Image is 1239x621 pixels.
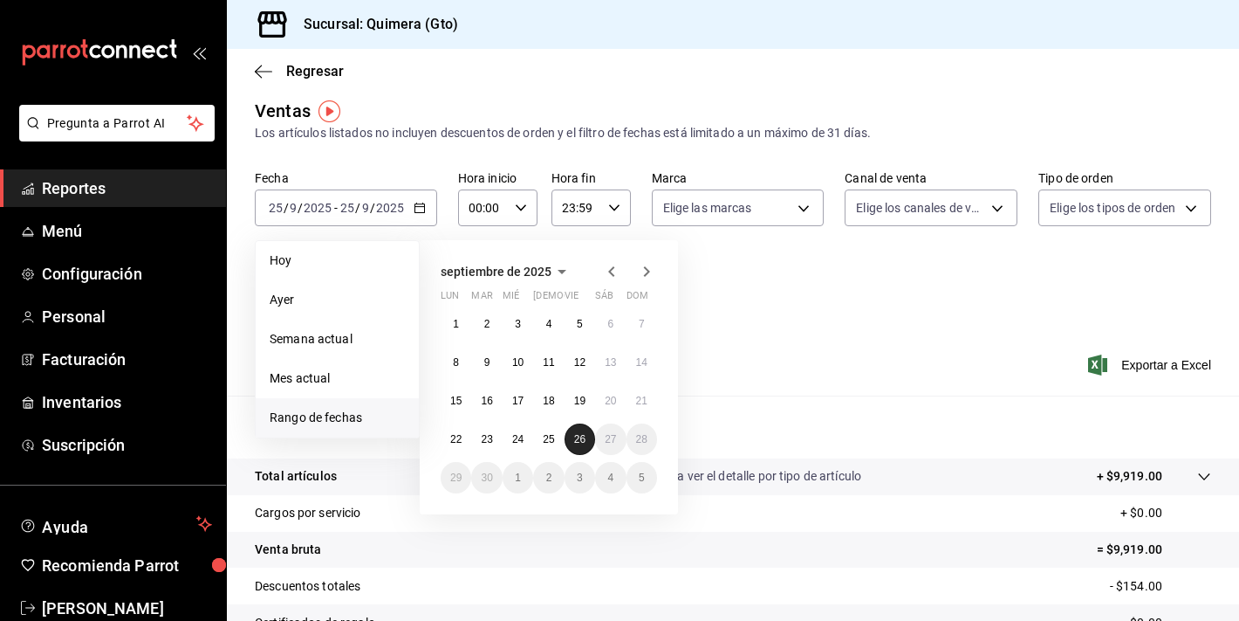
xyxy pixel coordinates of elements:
[255,577,360,596] p: Descuentos totales
[255,124,1211,142] div: Los artículos listados no incluyen descuentos de orden y el filtro de fechas está limitado a un m...
[284,201,289,215] span: /
[574,433,585,445] abbr: 26 de septiembre de 2025
[652,172,825,184] label: Marca
[255,467,337,486] p: Total artículos
[636,433,647,445] abbr: 28 de septiembre de 2025
[503,347,533,378] button: 10 de septiembre de 2025
[19,105,215,141] button: Pregunta a Parrot AI
[503,290,519,308] abbr: miércoles
[565,290,578,308] abbr: viernes
[450,395,462,407] abbr: 15 de septiembre de 2025
[1050,199,1175,217] span: Elige los tipos de orden
[626,308,657,340] button: 7 de septiembre de 2025
[286,63,344,79] span: Regresar
[42,305,212,328] span: Personal
[543,395,554,407] abbr: 18 de septiembre de 2025
[441,424,471,455] button: 22 de septiembre de 2025
[607,472,613,484] abbr: 4 de octubre de 2025
[503,385,533,417] button: 17 de septiembre de 2025
[533,385,564,417] button: 18 de septiembre de 2025
[42,176,212,200] span: Reportes
[503,308,533,340] button: 3 de septiembre de 2025
[441,385,471,417] button: 15 de septiembre de 2025
[481,433,492,445] abbr: 23 de septiembre de 2025
[533,347,564,378] button: 11 de septiembre de 2025
[255,417,1211,438] p: Resumen
[441,265,551,279] span: septiembre de 2025
[484,318,490,330] abbr: 2 de septiembre de 2025
[481,395,492,407] abbr: 16 de septiembre de 2025
[303,201,332,215] input: ----
[270,330,405,348] span: Semana actual
[595,290,613,308] abbr: sábado
[471,424,502,455] button: 23 de septiembre de 2025
[42,390,212,414] span: Inventarios
[639,472,645,484] abbr: 5 de octubre de 2025
[375,201,405,215] input: ----
[361,201,370,215] input: --
[607,318,613,330] abbr: 6 de septiembre de 2025
[626,424,657,455] button: 28 de septiembre de 2025
[270,369,405,388] span: Mes actual
[595,462,626,493] button: 4 de octubre de 2025
[577,318,583,330] abbr: 5 de septiembre de 2025
[453,318,459,330] abbr: 1 de septiembre de 2025
[255,541,321,559] p: Venta bruta
[42,219,212,243] span: Menú
[503,462,533,493] button: 1 de octubre de 2025
[453,356,459,369] abbr: 8 de septiembre de 2025
[595,385,626,417] button: 20 de septiembre de 2025
[47,114,188,133] span: Pregunta a Parrot AI
[270,409,405,427] span: Rango de fechas
[42,262,212,286] span: Configuración
[1092,355,1211,376] button: Exportar a Excel
[546,318,552,330] abbr: 4 de septiembre de 2025
[565,424,595,455] button: 26 de septiembre de 2025
[471,308,502,340] button: 2 de septiembre de 2025
[268,201,284,215] input: --
[515,472,521,484] abbr: 1 de octubre de 2025
[334,201,338,215] span: -
[370,201,375,215] span: /
[318,100,340,122] img: Tooltip marker
[42,348,212,371] span: Facturación
[605,395,616,407] abbr: 20 de septiembre de 2025
[441,462,471,493] button: 29 de septiembre de 2025
[574,356,585,369] abbr: 12 de septiembre de 2025
[515,318,521,330] abbr: 3 de septiembre de 2025
[512,433,524,445] abbr: 24 de septiembre de 2025
[512,395,524,407] abbr: 17 de septiembre de 2025
[1097,541,1211,559] p: = $9,919.00
[255,172,437,184] label: Fecha
[471,462,502,493] button: 30 de septiembre de 2025
[450,472,462,484] abbr: 29 de septiembre de 2025
[626,290,648,308] abbr: domingo
[565,308,595,340] button: 5 de septiembre de 2025
[639,318,645,330] abbr: 7 de septiembre de 2025
[565,385,595,417] button: 19 de septiembre de 2025
[512,356,524,369] abbr: 10 de septiembre de 2025
[471,347,502,378] button: 9 de septiembre de 2025
[636,395,647,407] abbr: 21 de septiembre de 2025
[12,127,215,145] a: Pregunta a Parrot AI
[471,290,492,308] abbr: martes
[42,433,212,457] span: Suscripción
[551,172,631,184] label: Hora fin
[270,291,405,309] span: Ayer
[289,201,298,215] input: --
[450,433,462,445] abbr: 22 de septiembre de 2025
[471,385,502,417] button: 16 de septiembre de 2025
[663,199,752,217] span: Elige las marcas
[574,395,585,407] abbr: 19 de septiembre de 2025
[42,597,212,620] span: [PERSON_NAME]
[626,347,657,378] button: 14 de septiembre de 2025
[255,98,311,124] div: Ventas
[626,385,657,417] button: 21 de septiembre de 2025
[845,172,1017,184] label: Canal de venta
[270,252,405,270] span: Hoy
[441,261,572,282] button: septiembre de 2025
[595,347,626,378] button: 13 de septiembre de 2025
[441,290,459,308] abbr: lunes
